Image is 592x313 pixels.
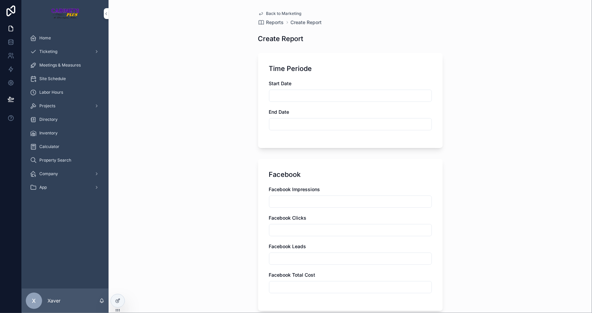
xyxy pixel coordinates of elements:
span: Facebook Clicks [269,215,307,221]
a: Inventory [26,127,104,139]
a: Reports [258,19,284,26]
span: Meetings & Measures [39,62,81,68]
p: Xaver [47,297,60,304]
span: Company [39,171,58,177]
span: Facebook Total Cost [269,272,316,278]
span: Home [39,35,51,41]
a: App [26,181,104,194]
a: Ticketing [26,45,104,58]
a: Site Schedule [26,73,104,85]
a: Create Report [291,19,322,26]
a: Projects [26,100,104,112]
a: Property Search [26,154,104,166]
span: Reports [266,19,284,26]
a: Company [26,168,104,180]
span: Property Search [39,158,71,163]
span: Ticketing [39,49,57,54]
span: Start Date [269,80,292,86]
span: Directory [39,117,58,122]
a: Directory [26,113,104,126]
span: App [39,185,47,190]
h1: Facebook [269,170,301,179]
span: Calculator [39,144,59,149]
a: Home [26,32,104,44]
span: Facebook Leads [269,243,306,249]
h1: Time Periode [269,64,312,73]
span: X [32,297,36,305]
a: Labor Hours [26,86,104,98]
span: Site Schedule [39,76,66,81]
span: Inventory [39,130,58,136]
span: Back to Marketing [266,11,302,16]
a: Back to Marketing [258,11,302,16]
span: End Date [269,109,289,115]
div: scrollable content [22,27,109,202]
a: Meetings & Measures [26,59,104,71]
a: Calculator [26,141,104,153]
span: Projects [39,103,55,109]
span: Labor Hours [39,90,63,95]
span: Facebook Impressions [269,186,320,192]
img: App logo [51,8,80,19]
h1: Create Report [258,34,304,43]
